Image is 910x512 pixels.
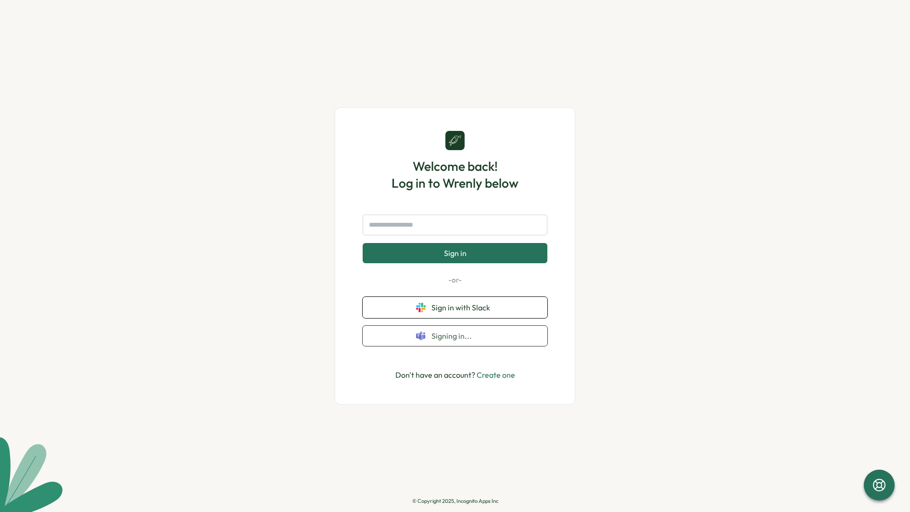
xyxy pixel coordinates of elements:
[477,370,515,380] a: Create one
[392,158,518,192] h1: Welcome back! Log in to Wrenly below
[431,332,494,340] span: Signing in...
[363,243,547,263] button: Sign in
[431,303,494,312] span: Sign in with Slack
[412,498,498,504] p: © Copyright 2025, Incognito Apps Inc
[363,326,547,346] button: Signing in...
[444,249,467,257] span: Sign in
[363,297,547,318] button: Sign in with Slack
[395,369,515,381] p: Don't have an account?
[363,275,547,285] p: -or-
